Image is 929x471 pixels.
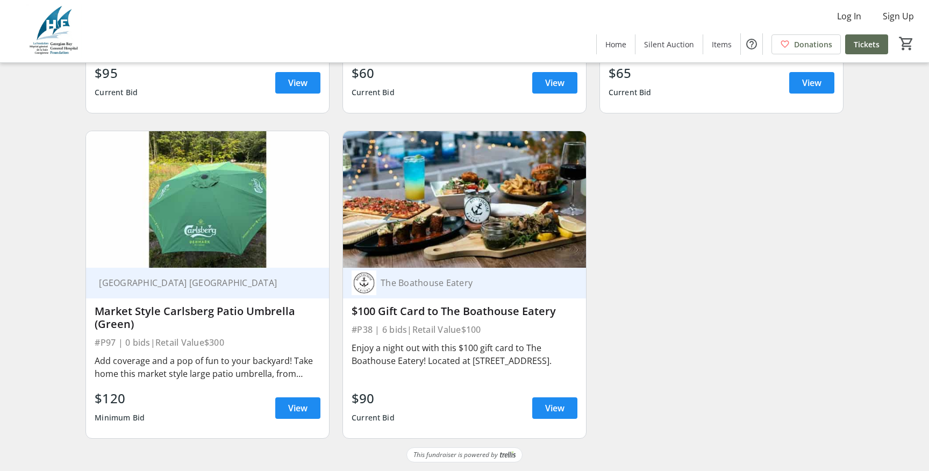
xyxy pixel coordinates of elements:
[741,33,762,55] button: Help
[95,305,320,331] div: Market Style Carlsberg Patio Umbrella (Green)
[883,10,914,23] span: Sign Up
[545,402,564,415] span: View
[837,10,861,23] span: Log In
[95,354,320,380] div: Add coverage and a pop of fun to your backyard! Take home this market style large patio umbrella,...
[794,39,832,50] span: Donations
[771,34,841,54] a: Donations
[828,8,870,25] button: Log In
[275,72,320,94] a: View
[352,83,395,102] div: Current Bid
[605,39,626,50] span: Home
[644,39,694,50] span: Silent Auction
[609,63,652,83] div: $65
[597,34,635,54] a: Home
[854,39,880,50] span: Tickets
[352,63,395,83] div: $60
[376,277,564,288] div: The Boathouse Eatery
[95,277,308,288] div: [GEOGRAPHIC_DATA] [GEOGRAPHIC_DATA]
[712,39,732,50] span: Items
[352,389,395,408] div: $90
[95,63,138,83] div: $95
[352,322,577,337] div: #P38 | 6 bids | Retail Value $100
[802,76,821,89] span: View
[352,305,577,318] div: $100 Gift Card to The Boathouse Eatery
[897,34,916,53] button: Cart
[288,402,308,415] span: View
[845,34,888,54] a: Tickets
[343,131,586,268] img: $100 Gift Card to The Boathouse Eatery
[275,397,320,419] a: View
[95,408,145,427] div: Minimum Bid
[635,34,703,54] a: Silent Auction
[532,72,577,94] a: View
[352,341,577,367] div: Enjoy a night out with this $100 gift card to The Boathouse Eatery! Located at [STREET_ADDRESS].
[545,76,564,89] span: View
[703,34,740,54] a: Items
[609,83,652,102] div: Current Bid
[874,8,923,25] button: Sign Up
[86,131,329,268] img: Market Style Carlsberg Patio Umbrella (Green)
[500,451,516,459] img: Trellis Logo
[413,450,498,460] span: This fundraiser is powered by
[95,335,320,350] div: #P97 | 0 bids | Retail Value $300
[288,76,308,89] span: View
[352,408,395,427] div: Current Bid
[789,72,834,94] a: View
[95,83,138,102] div: Current Bid
[352,270,376,295] img: The Boathouse Eatery
[6,4,102,58] img: Georgian Bay General Hospital Foundation's Logo
[532,397,577,419] a: View
[95,389,145,408] div: $120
